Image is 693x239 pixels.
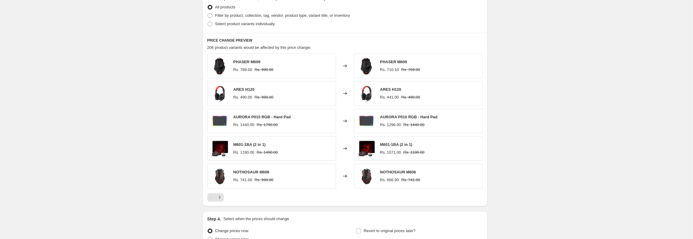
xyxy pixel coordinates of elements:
div: Rs. 710.10 [380,67,399,73]
span: All products [215,5,235,9]
strike: Rs. 789.00 [401,67,420,73]
strike: Rs. 1490.00 [257,149,278,155]
img: M609_80x.png [357,57,375,75]
img: B07P5ZQP52.MAIN_80x.jpg [357,112,375,130]
div: Rs. 789.00 [233,67,252,73]
div: Rs. 1440.00 [233,122,254,128]
strike: Rs. 990.00 [254,177,273,183]
span: AURORA P010 RGB - Hard Pad [380,115,438,119]
span: M601-1BA (2 in 1) [380,142,412,147]
p: Select when the prices should change [223,216,289,222]
h2: Step 4. [207,216,221,222]
span: PHASER M609 [233,60,260,64]
strike: Rs. 1790.00 [257,122,278,128]
img: M606_80x.png [357,167,375,185]
nav: Pagination [207,193,224,202]
div: Rs. 1190.00 [233,149,254,155]
strike: Rs. 741.00 [401,177,420,183]
img: H120_80x.png [211,84,229,102]
div: Rs. 1296.00 [380,122,401,128]
span: Filter by product, collection, tag, vendor, product type, variant title, or inventory [215,13,350,18]
strike: Rs. 1190.00 [403,149,424,155]
span: Change prices now [215,229,248,233]
span: M601-1BA (2 in 1) [233,142,266,147]
img: H120_80x.png [357,84,375,102]
span: NOTHOSAUR M606 [233,170,269,174]
img: B07P5ZQP52.MAIN_80x.jpg [211,112,229,130]
span: Select product variants individually [215,22,275,26]
span: AURORA P010 RGB - Hard Pad [233,115,291,119]
span: ARES H120 [380,87,401,92]
div: Rs. 441.00 [380,94,399,100]
span: Revert to original prices later? [364,229,415,233]
strike: Rs. 990.00 [254,67,273,73]
strike: Rs. 1440.00 [403,122,424,128]
span: PHASER M609 [380,60,407,64]
div: Rs. 741.00 [233,177,252,183]
button: Next [215,193,224,202]
h6: PRICE CHANGE PREVIEW [207,38,483,43]
div: Rs. 666.90 [380,177,399,183]
img: M601BA_80x.png [211,140,229,158]
strike: Rs. 990.00 [254,94,273,100]
img: M601BA_80x.png [357,140,375,158]
span: 206 product variants would be affected by this price change: [207,45,311,50]
img: M609_80x.png [211,57,229,75]
strike: Rs. 490.00 [401,94,420,100]
span: ARES H120 [233,87,255,92]
span: NOTHOSAUR M606 [380,170,416,174]
div: Rs. 1071.00 [380,149,401,155]
div: Rs. 490.00 [233,94,252,100]
img: M606_80x.png [211,167,229,185]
